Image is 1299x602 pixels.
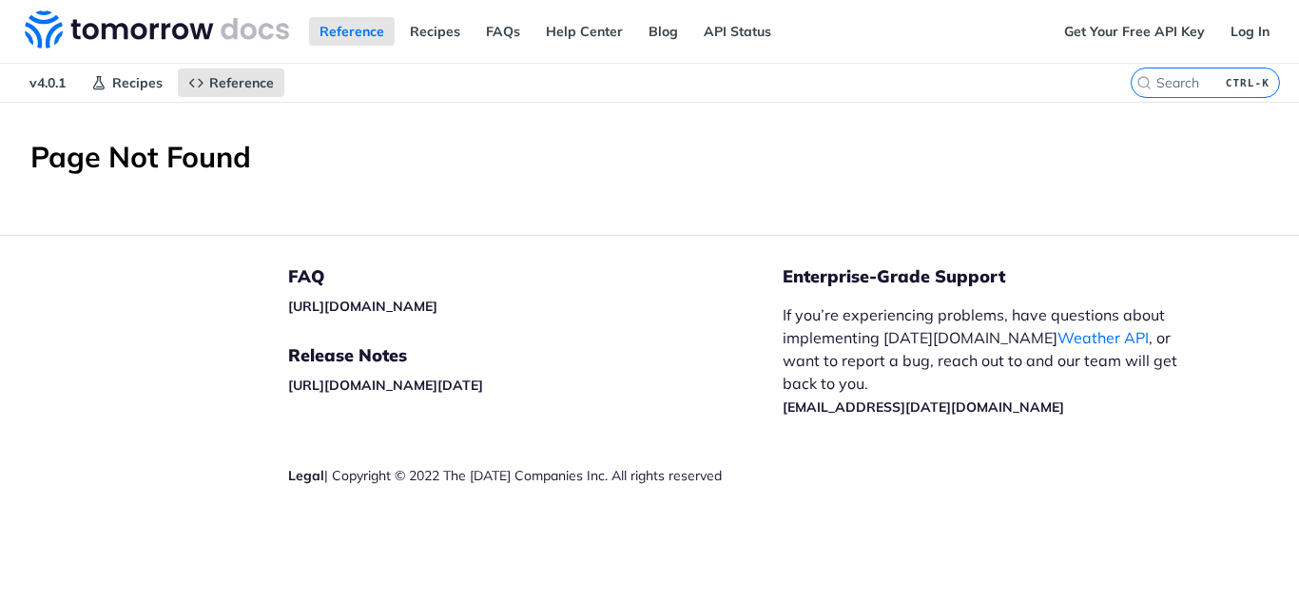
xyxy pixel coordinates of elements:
a: FAQs [475,17,531,46]
h5: FAQ [288,265,783,288]
a: API Status [693,17,782,46]
a: Recipes [81,68,173,97]
a: Weather API [1057,328,1149,347]
a: [URL][DOMAIN_NAME][DATE] [288,377,483,394]
kbd: CTRL-K [1221,73,1274,92]
a: Help Center [535,17,633,46]
a: Get Your Free API Key [1054,17,1215,46]
h5: Enterprise-Grade Support [783,265,1228,288]
img: Tomorrow.io Weather API Docs [25,10,289,49]
a: Reference [309,17,395,46]
a: Log In [1220,17,1280,46]
a: Recipes [399,17,471,46]
h5: Release Notes [288,344,783,367]
span: Reference [209,74,274,91]
a: [URL][DOMAIN_NAME] [288,298,437,315]
span: v4.0.1 [19,68,76,97]
p: If you’re experiencing problems, have questions about implementing [DATE][DOMAIN_NAME] , or want ... [783,303,1197,418]
svg: Search [1136,75,1152,90]
div: | Copyright © 2022 The [DATE] Companies Inc. All rights reserved [288,466,783,485]
a: [EMAIL_ADDRESS][DATE][DOMAIN_NAME] [783,398,1064,416]
a: Blog [638,17,688,46]
span: Recipes [112,74,163,91]
a: Reference [178,68,284,97]
a: Legal [288,467,324,484]
h1: Page Not Found [30,140,1269,174]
